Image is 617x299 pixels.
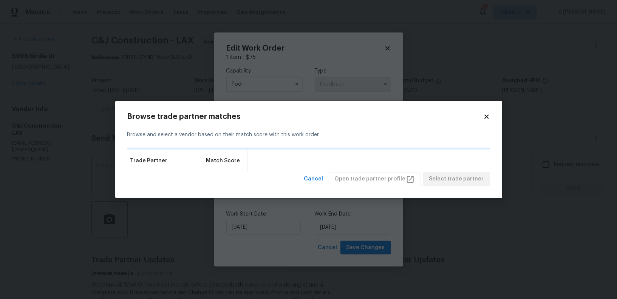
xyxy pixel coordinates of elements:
[127,113,483,120] h2: Browse trade partner matches
[206,157,240,165] span: Match Score
[301,172,326,186] button: Cancel
[130,157,168,165] span: Trade Partner
[127,122,490,148] div: Browse and select a vendor based on their match score with this work order.
[304,174,323,184] span: Cancel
